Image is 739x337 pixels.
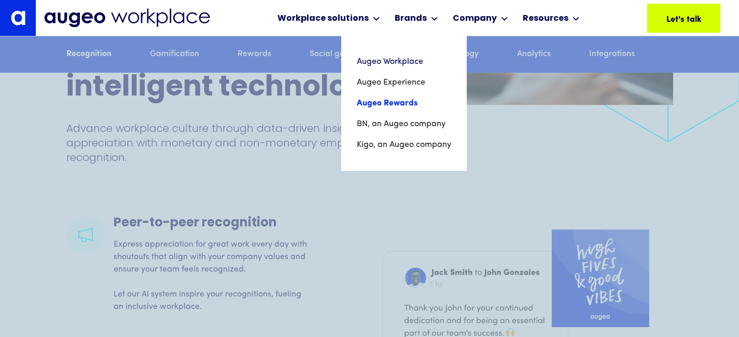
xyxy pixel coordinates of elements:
[453,12,497,25] div: Company
[341,36,467,171] nav: Brands
[357,114,451,134] a: BN, an Augeo company
[44,8,210,28] img: Augeo Workplace business unit full logo in mignight blue.
[357,72,451,93] a: Augeo Experience
[357,51,451,72] a: Augeo Workplace
[11,10,25,25] img: Augeo's "a" monogram decorative logo in white.
[523,12,568,25] div: Resources
[357,93,451,114] a: Augeo Rewards
[395,12,427,25] div: Brands
[277,12,369,25] div: Workplace solutions
[357,134,451,155] a: Kigo, an Augeo company
[647,4,720,33] a: Let's talk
